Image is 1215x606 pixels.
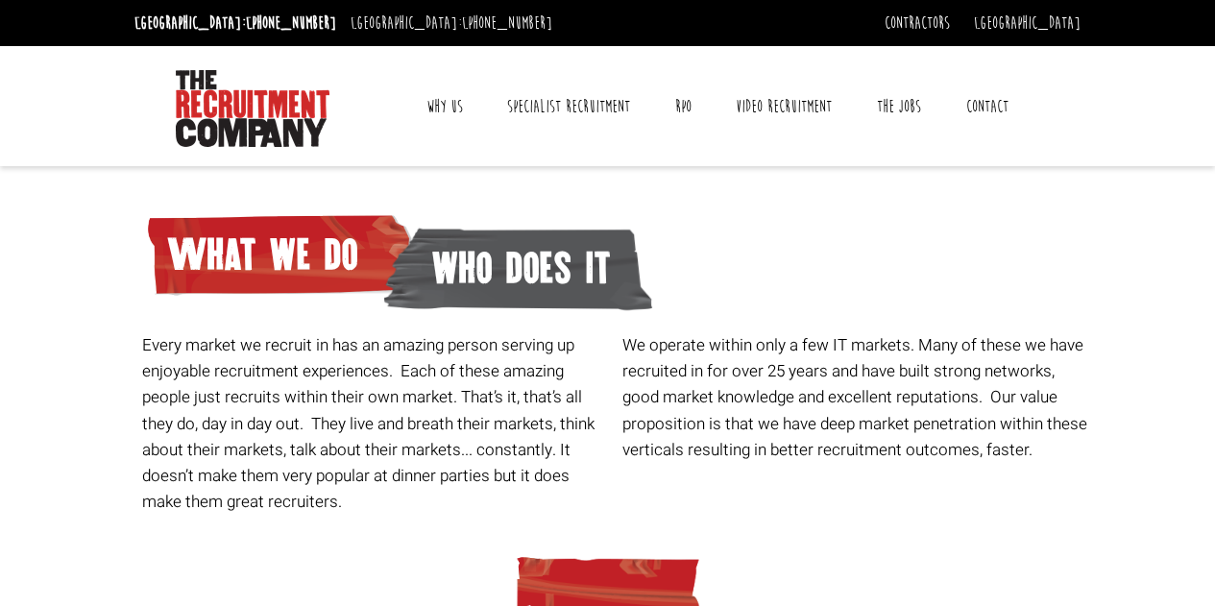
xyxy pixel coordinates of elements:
[142,332,608,515] p: Every market we recruit in has an amazing person serving up enjoyable recruitment experiences. Ea...
[176,70,329,147] img: The Recruitment Company
[863,83,936,131] a: The Jobs
[346,8,557,38] li: [GEOGRAPHIC_DATA]:
[721,83,846,131] a: Video Recruitment
[1029,438,1033,462] span: .
[661,83,706,131] a: RPO
[974,12,1081,34] a: [GEOGRAPHIC_DATA]
[952,83,1023,131] a: Contact
[622,332,1088,463] p: We operate within only a few IT markets. Many of these we have recruited in for over 25 years and...
[130,8,341,38] li: [GEOGRAPHIC_DATA]:
[885,12,950,34] a: Contractors
[493,83,644,131] a: Specialist Recruitment
[412,83,477,131] a: Why Us
[462,12,552,34] a: [PHONE_NUMBER]
[246,12,336,34] a: [PHONE_NUMBER]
